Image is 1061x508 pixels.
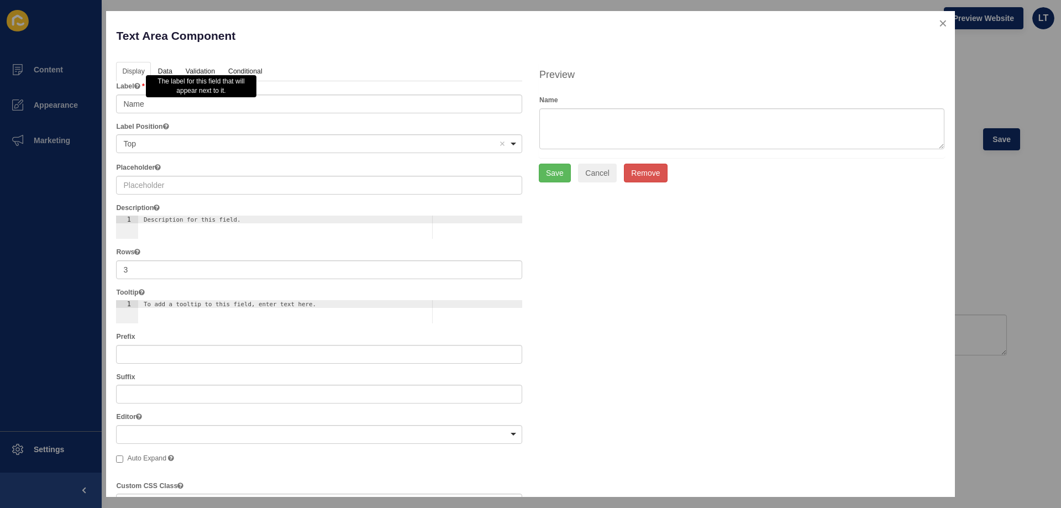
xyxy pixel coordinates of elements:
[144,301,479,308] div: To add a tooltip to this field, enter text here.
[116,332,135,342] label: Prefix
[222,62,269,82] a: Conditional
[127,454,166,462] span: Auto Expand
[116,81,144,91] label: Label
[116,412,142,422] label: Editor
[539,95,558,105] label: Name
[116,163,161,172] label: Placeholder
[539,68,944,82] h4: Preview
[116,176,522,195] input: Placeholder
[123,139,136,148] span: Top
[116,287,144,297] label: Tooltip
[578,164,617,182] button: Cancel
[116,247,140,257] label: Rows
[116,481,183,491] label: Custom CSS Class
[539,164,571,182] button: Save
[624,164,667,182] button: Remove
[116,372,135,382] label: Suffix
[116,21,522,50] p: Text Area Component
[116,62,150,82] a: Display
[932,12,954,35] button: close
[116,95,522,113] input: Field Label
[116,122,169,132] label: Label Position
[116,260,522,279] input: Enter the amount of rows
[116,216,138,223] div: 1
[116,300,138,308] div: 1
[144,216,479,223] div: Description for this field.
[146,75,256,97] div: The label for this field that will appear next to it.
[116,455,123,463] input: Auto Expand
[497,138,508,149] button: Remove item: 'top'
[116,203,160,213] label: Description
[180,62,221,82] a: Validation
[152,62,178,82] a: Data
